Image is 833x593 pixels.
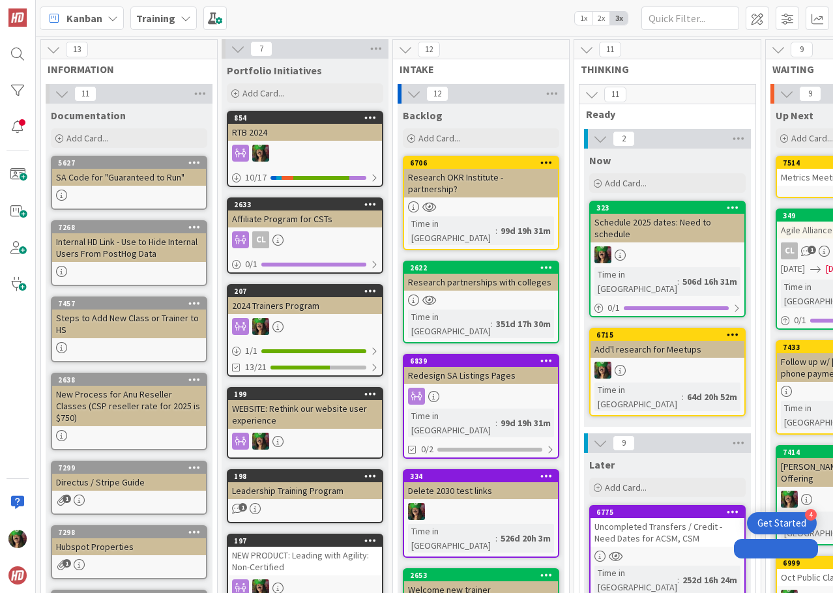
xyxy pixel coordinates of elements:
[404,570,558,581] div: 2653
[228,318,382,335] div: SL
[245,360,267,374] span: 13/21
[591,341,744,358] div: Add'l research for Meetups
[604,87,626,102] span: 11
[613,435,635,451] span: 9
[245,344,257,358] span: 1 / 1
[234,390,382,399] div: 199
[757,517,806,530] div: Get Started
[63,559,71,568] span: 1
[228,547,382,575] div: NEW PRODUCT: Leading with Agility: Non-Certified
[252,433,269,450] img: SL
[228,482,382,499] div: Leadership Training Program
[74,86,96,102] span: 11
[410,472,558,481] div: 334
[52,527,206,555] div: 7298Hubspot Properties
[791,42,813,57] span: 9
[136,12,175,25] b: Training
[794,313,806,327] span: 0 / 1
[52,298,206,338] div: 7457Steps to Add New Class or Trainer to HS
[495,224,497,238] span: :
[239,503,247,512] span: 1
[228,535,382,547] div: 197
[58,158,206,167] div: 5627
[591,329,744,358] div: 6715Add'l research for Meetups
[52,222,206,262] div: 7268Internal HD Link - Use to Hide Internal Users From PostHog Data
[589,458,615,471] span: Later
[592,12,610,25] span: 2x
[228,256,382,272] div: 0/1
[228,470,382,499] div: 198Leadership Training Program
[58,528,206,537] div: 7298
[791,132,833,144] span: Add Card...
[404,367,558,384] div: Redesign SA Listings Pages
[805,509,817,521] div: 4
[66,10,102,26] span: Kanban
[228,433,382,450] div: SL
[52,169,206,186] div: SA Code for "Guaranteed to Run"
[591,202,744,214] div: 323
[51,109,126,122] span: Documentation
[52,462,206,474] div: 7299
[596,330,744,340] div: 6715
[58,299,206,308] div: 7457
[242,87,284,99] span: Add Card...
[250,41,272,57] span: 7
[594,383,682,411] div: Time in [GEOGRAPHIC_DATA]
[400,63,553,76] span: INTAKE
[48,63,201,76] span: INFORMATION
[586,108,739,121] span: Ready
[228,124,382,141] div: RTB 2024
[776,109,813,122] span: Up Next
[591,362,744,379] div: SL
[404,470,558,482] div: 334
[8,530,27,548] img: SL
[677,274,679,289] span: :
[591,506,744,518] div: 6775
[404,169,558,197] div: Research OKR Institute - partnership?
[66,42,88,57] span: 13
[677,573,679,587] span: :
[613,131,635,147] span: 2
[52,298,206,310] div: 7457
[228,169,382,186] div: 10/17
[491,317,493,331] span: :
[594,362,611,379] img: SL
[252,318,269,335] img: SL
[404,355,558,367] div: 6839
[52,222,206,233] div: 7268
[234,200,382,209] div: 2633
[228,388,382,400] div: 199
[408,216,495,245] div: Time in [GEOGRAPHIC_DATA]
[228,297,382,314] div: 2024 Trainers Program
[495,416,497,430] span: :
[747,512,817,534] div: Open Get Started checklist, remaining modules: 4
[228,470,382,482] div: 198
[404,470,558,499] div: 334Delete 2030 test links
[228,285,382,297] div: 207
[605,177,647,189] span: Add Card...
[408,503,425,520] img: SL
[58,375,206,384] div: 2638
[591,329,744,341] div: 6715
[418,132,460,144] span: Add Card...
[404,274,558,291] div: Research partnerships with colleges
[228,231,382,248] div: CL
[228,400,382,429] div: WEBSITE: Rethink our website user experience
[63,495,71,503] span: 1
[781,262,805,276] span: [DATE]
[404,157,558,169] div: 6706
[610,12,628,25] span: 3x
[408,409,495,437] div: Time in [GEOGRAPHIC_DATA]
[234,287,382,296] div: 207
[418,42,440,57] span: 12
[426,86,448,102] span: 12
[607,301,620,315] span: 0 / 1
[781,491,798,508] img: SL
[234,113,382,123] div: 854
[684,390,740,404] div: 64d 20h 52m
[66,132,108,144] span: Add Card...
[493,317,554,331] div: 351d 17h 30m
[58,463,206,472] div: 7299
[234,472,382,481] div: 198
[228,145,382,162] div: SL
